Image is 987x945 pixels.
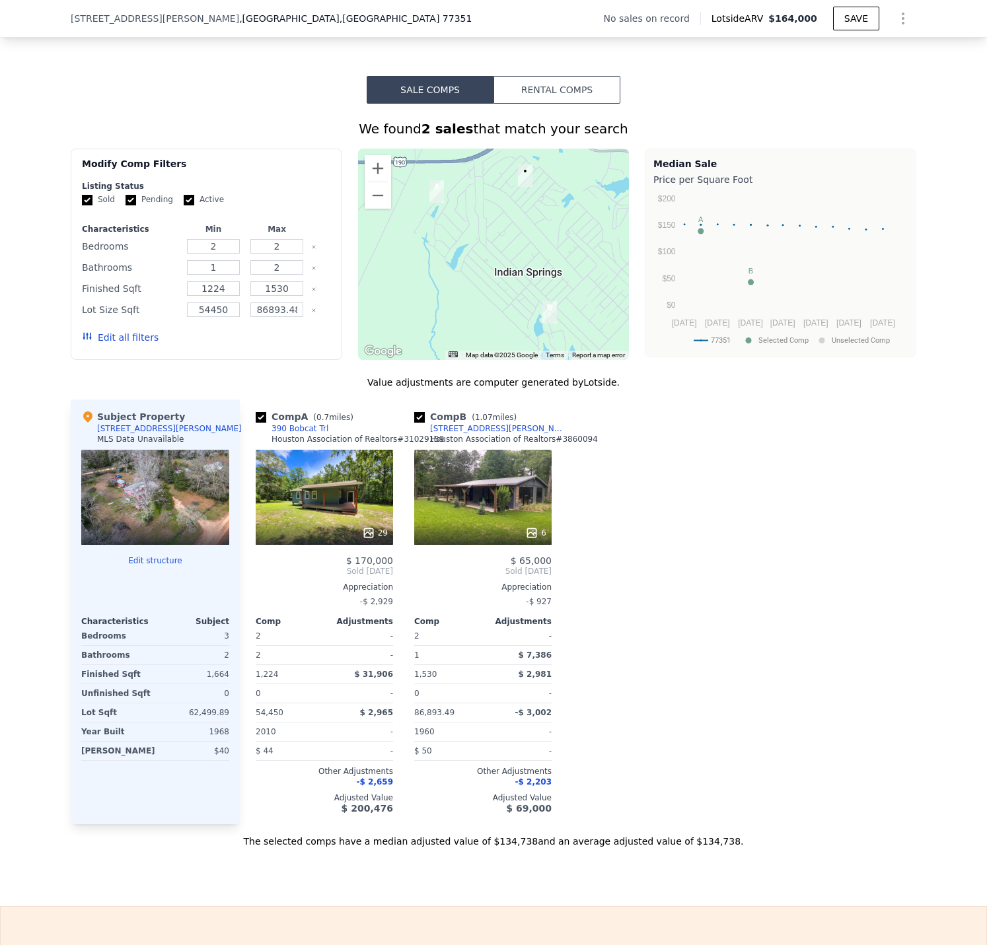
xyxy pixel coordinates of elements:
label: Sold [82,194,115,205]
div: Bedrooms [81,627,153,645]
div: Unfinished Sqft [81,684,153,703]
div: - [327,722,393,741]
text: [DATE] [705,318,730,328]
div: $40 [161,742,229,760]
text: $200 [658,194,676,203]
div: - [327,684,393,703]
div: Appreciation [414,582,552,592]
div: Median Sale [653,157,908,170]
div: Houston Association of Realtors # 3860094 [430,434,598,444]
input: Active [184,195,194,205]
label: Pending [126,194,173,205]
text: [DATE] [672,318,697,328]
div: Bathrooms [81,646,153,664]
button: Clear [311,308,316,313]
div: 0 [158,684,229,703]
span: Lotside ARV [712,12,768,25]
div: - [486,722,552,741]
span: [STREET_ADDRESS][PERSON_NAME] [71,12,239,25]
div: 1960 [414,722,480,741]
div: Lot Sqft [81,703,153,722]
text: [DATE] [870,318,895,328]
span: -$ 2,929 [360,597,393,606]
div: Characteristics [82,224,179,234]
div: 390 Bobcat Trl [429,180,444,203]
div: 2 [256,646,322,664]
div: Adjustments [483,616,552,627]
span: ( miles) [466,413,522,422]
div: Price per Square Foot [653,170,908,189]
span: ( miles) [308,413,358,422]
span: , [GEOGRAPHIC_DATA] [239,12,472,25]
span: 0 [256,689,261,698]
button: Clear [311,244,316,250]
text: A [698,215,704,223]
div: Comp B [414,410,522,423]
div: 62,499.89 [158,703,229,722]
text: $50 [662,274,675,283]
span: $ 2,965 [360,708,393,717]
div: - [486,627,552,645]
button: Clear [311,265,316,271]
div: Adjusted Value [414,792,552,803]
span: $ 44 [256,746,274,755]
div: 29 [362,526,388,540]
span: $ 50 [414,746,432,755]
div: Subject Property [81,410,185,423]
span: -$ 927 [526,597,552,606]
button: Zoom out [365,182,391,209]
text: [DATE] [803,318,828,328]
button: Zoom in [365,155,391,182]
text: 77351 [711,336,731,345]
img: Google [361,343,405,360]
input: Pending [126,195,136,205]
div: - [327,742,393,760]
div: - [486,742,552,760]
div: No sales on record [604,12,700,25]
div: 1 [414,646,480,664]
button: Edit all filters [82,331,159,344]
div: Finished Sqft [81,665,153,683]
a: 390 Bobcat Trl [256,423,328,434]
span: Sold [DATE] [256,566,393,577]
div: Comp [414,616,483,627]
a: Terms (opens in new tab) [546,351,564,359]
span: $ 200,476 [342,803,393,814]
button: Rental Comps [493,76,620,104]
div: Other Adjustments [256,766,393,777]
span: , [GEOGRAPHIC_DATA] 77351 [340,13,472,24]
span: -$ 2,203 [515,777,552,787]
text: [DATE] [836,318,861,328]
button: SAVE [833,7,879,30]
span: $164,000 [768,13,817,24]
div: MLS Data Unavailable [97,434,184,444]
text: Selected Comp [758,336,809,345]
text: $150 [658,221,676,230]
div: Characteristics [81,616,155,627]
div: Appreciation [256,582,393,592]
span: 1,224 [256,670,278,679]
div: - [327,646,393,664]
span: 0 [414,689,420,698]
text: [DATE] [738,318,763,328]
div: The selected comps have a median adjusted value of $134,738 and an average adjusted value of $134... [71,824,916,848]
div: Lot Size Sqft [82,300,179,319]
a: Open this area in Google Maps (opens a new window) [361,343,405,360]
div: Comp [256,616,324,627]
span: $ 2,981 [519,670,552,679]
span: $ 170,000 [346,555,393,566]
div: 1968 [158,722,229,741]
div: 211 Baker Dr [542,301,557,324]
button: Clear [311,287,316,292]
div: - [327,627,393,645]
button: Edit structure [81,555,229,566]
span: 1.07 [475,413,493,422]
text: B [749,267,753,275]
span: $ 65,000 [511,555,552,566]
button: Sale Comps [367,76,493,104]
div: Subject [155,616,229,627]
svg: A chart. [653,189,908,354]
div: Modify Comp Filters [82,157,331,181]
a: [STREET_ADDRESS][PERSON_NAME] [414,423,567,434]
